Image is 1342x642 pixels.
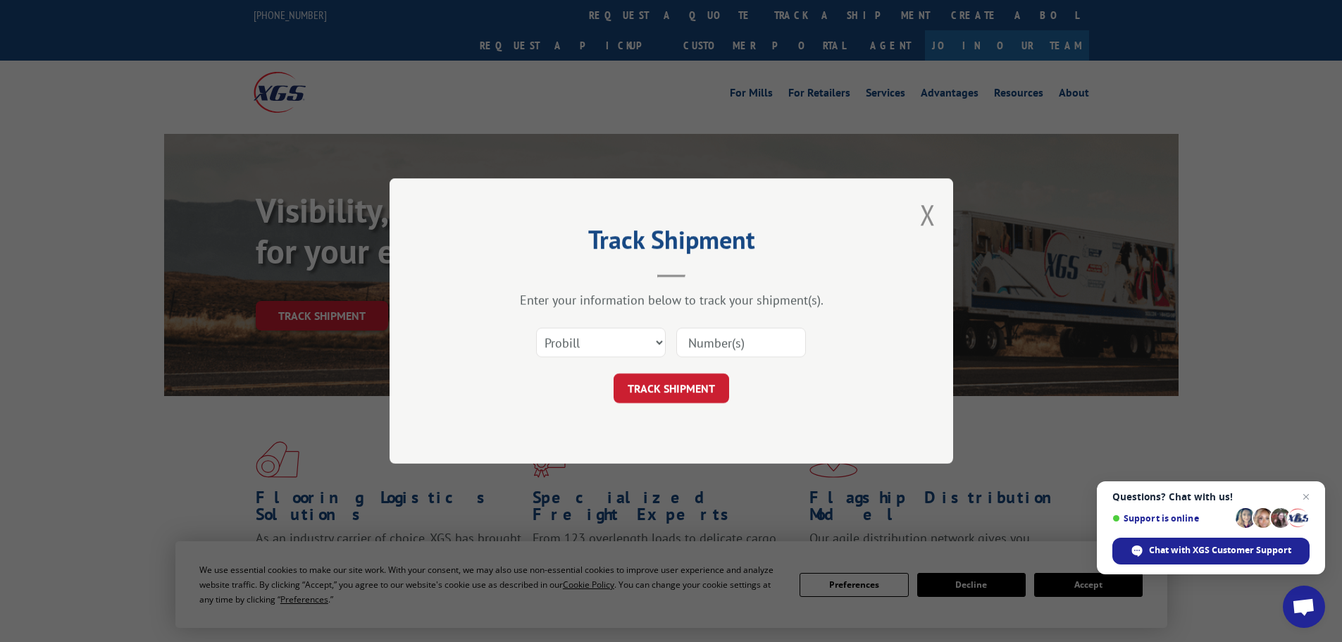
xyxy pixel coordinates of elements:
[920,196,936,233] button: Close modal
[1298,488,1315,505] span: Close chat
[1112,538,1310,564] div: Chat with XGS Customer Support
[1112,491,1310,502] span: Questions? Chat with us!
[614,374,729,403] button: TRACK SHIPMENT
[1149,544,1291,557] span: Chat with XGS Customer Support
[1112,513,1231,524] span: Support is online
[460,292,883,308] div: Enter your information below to track your shipment(s).
[460,230,883,257] h2: Track Shipment
[676,328,806,357] input: Number(s)
[1283,586,1325,628] div: Open chat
